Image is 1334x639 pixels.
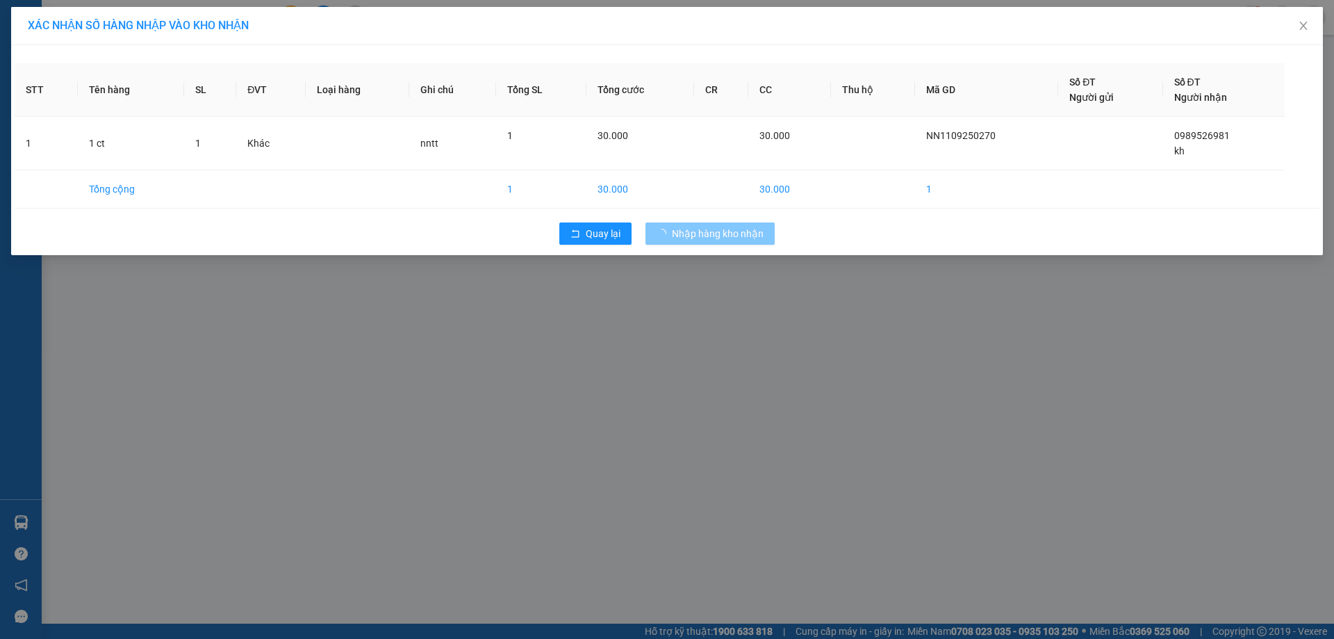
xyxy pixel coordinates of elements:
th: STT [15,63,78,117]
span: 1 [507,130,513,141]
td: 1 ct [78,117,184,170]
th: Ghi chú [409,63,496,117]
td: Khác [236,117,306,170]
span: 30.000 [759,130,790,141]
th: Thu hộ [831,63,915,117]
span: 1 [195,138,201,149]
th: CR [694,63,748,117]
td: 30.000 [586,170,694,209]
span: kh [1174,145,1185,156]
span: Số ĐT [1174,76,1201,88]
th: Tổng SL [496,63,586,117]
th: Tổng cước [586,63,694,117]
span: Người nhận [1174,92,1227,103]
th: ĐVT [236,63,306,117]
th: CC [748,63,831,117]
th: SL [184,63,236,117]
span: loading [657,229,672,238]
span: XÁC NHẬN SỐ HÀNG NHẬP VÀO KHO NHẬN [28,19,249,32]
button: rollbackQuay lại [559,223,632,245]
span: NN1109250270 [926,130,996,141]
span: nntt [420,138,438,149]
span: 30.000 [598,130,628,141]
span: close [1298,20,1309,31]
span: Số ĐT [1069,76,1096,88]
span: rollback [570,229,580,240]
td: 30.000 [748,170,831,209]
span: 0989526981 [1174,130,1230,141]
th: Mã GD [915,63,1059,117]
span: Nhập hàng kho nhận [672,226,764,241]
td: Tổng cộng [78,170,184,209]
button: Close [1284,7,1323,46]
span: Quay lại [586,226,620,241]
td: 1 [915,170,1059,209]
td: 1 [15,117,78,170]
th: Loại hàng [306,63,409,117]
span: Người gửi [1069,92,1114,103]
td: 1 [496,170,586,209]
th: Tên hàng [78,63,184,117]
button: Nhập hàng kho nhận [645,223,775,245]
